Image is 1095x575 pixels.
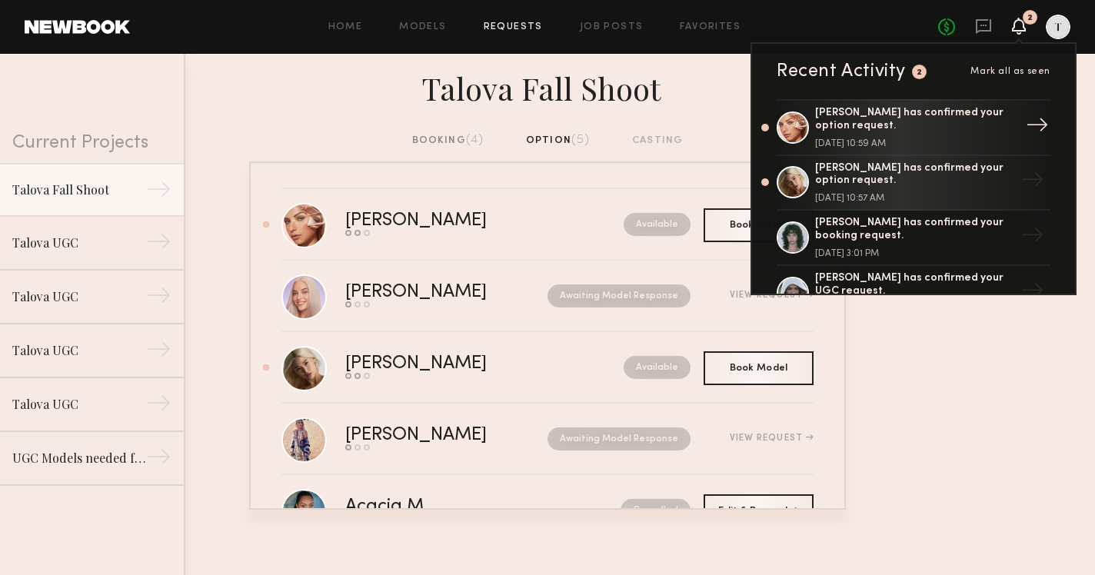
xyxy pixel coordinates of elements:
[281,404,814,475] a: [PERSON_NAME]Awaiting Model ResponseView Request
[345,498,524,516] div: Acacia M.
[547,284,691,307] nb-request-status: Awaiting Model Response
[815,272,1015,298] div: [PERSON_NAME] has confirmed your UGC request.
[917,68,923,77] div: 2
[730,364,788,373] span: Book Model
[12,341,146,360] div: Talova UGC
[345,284,518,301] div: [PERSON_NAME]
[718,507,798,516] span: Edit & Resend
[970,67,1050,76] span: Mark all as seen
[12,287,146,306] div: Talova UGC
[815,139,1015,148] div: [DATE] 10:59 AM
[412,132,484,149] div: booking
[281,332,814,404] a: [PERSON_NAME]Available
[547,427,691,450] nb-request-status: Awaiting Model Response
[12,395,146,414] div: Talova UGC
[680,22,741,32] a: Favorites
[1015,273,1050,313] div: →
[777,266,1050,321] a: [PERSON_NAME] has confirmed your UGC request.→
[621,499,691,522] nb-request-status: Cancelled
[12,234,146,252] div: Talova UGC
[281,261,814,332] a: [PERSON_NAME]Awaiting Model ResponseView Request
[624,213,691,236] nb-request-status: Available
[1027,14,1033,22] div: 2
[730,221,788,230] span: Book Model
[12,181,146,199] div: Talova Fall Shoot
[777,99,1050,156] a: [PERSON_NAME] has confirmed your option request.[DATE] 10:59 AM→
[815,194,1015,203] div: [DATE] 10:57 AM
[146,177,171,208] div: →
[466,134,484,146] span: (4)
[777,156,1050,211] a: [PERSON_NAME] has confirmed your option request.[DATE] 10:57 AM→
[815,107,1015,133] div: [PERSON_NAME] has confirmed your option request.
[146,283,171,314] div: →
[815,217,1015,243] div: [PERSON_NAME] has confirmed your booking request.
[1015,162,1050,202] div: →
[484,22,543,32] a: Requests
[345,212,555,230] div: [PERSON_NAME]
[1015,218,1050,258] div: →
[1020,108,1055,148] div: →
[146,229,171,260] div: →
[281,189,814,261] a: [PERSON_NAME]Available
[399,22,446,32] a: Models
[580,22,644,32] a: Job Posts
[146,337,171,367] div: →
[815,249,1015,258] div: [DATE] 3:01 PM
[281,475,814,547] a: Acacia M.Cancelled
[730,291,814,300] div: View Request
[328,22,363,32] a: Home
[730,434,814,443] div: View Request
[146,391,171,421] div: →
[345,355,555,373] div: [PERSON_NAME]
[12,449,146,467] div: UGC Models needed for [MEDICAL_DATA] brand
[249,66,846,108] div: Talova Fall Shoot
[777,211,1050,266] a: [PERSON_NAME] has confirmed your booking request.[DATE] 3:01 PM→
[146,444,171,475] div: →
[777,62,906,81] div: Recent Activity
[345,427,518,444] div: [PERSON_NAME]
[815,162,1015,188] div: [PERSON_NAME] has confirmed your option request.
[624,356,691,379] nb-request-status: Available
